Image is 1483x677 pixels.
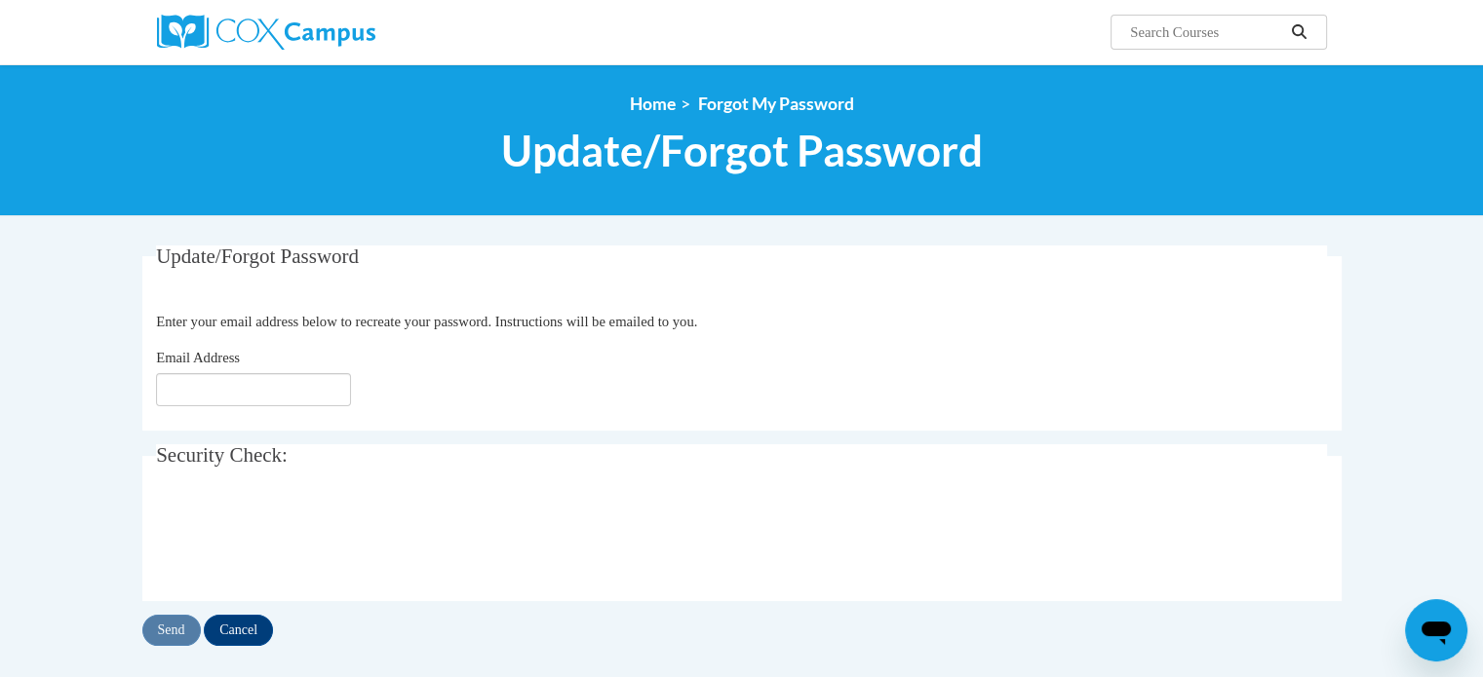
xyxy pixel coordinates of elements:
[1284,20,1313,44] button: Search
[156,443,288,467] span: Security Check:
[156,501,452,577] iframe: reCAPTCHA
[157,15,527,50] a: Cox Campus
[1128,20,1284,44] input: Search Courses
[156,373,351,406] input: Email
[630,94,676,114] a: Home
[156,314,697,329] span: Enter your email address below to recreate your password. Instructions will be emailed to you.
[698,94,854,114] span: Forgot My Password
[157,15,375,50] img: Cox Campus
[204,615,273,646] input: Cancel
[1405,599,1467,661] iframe: Button to launch messaging window
[156,244,359,268] span: Update/Forgot Password
[501,125,983,176] span: Update/Forgot Password
[156,350,240,365] span: Email Address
